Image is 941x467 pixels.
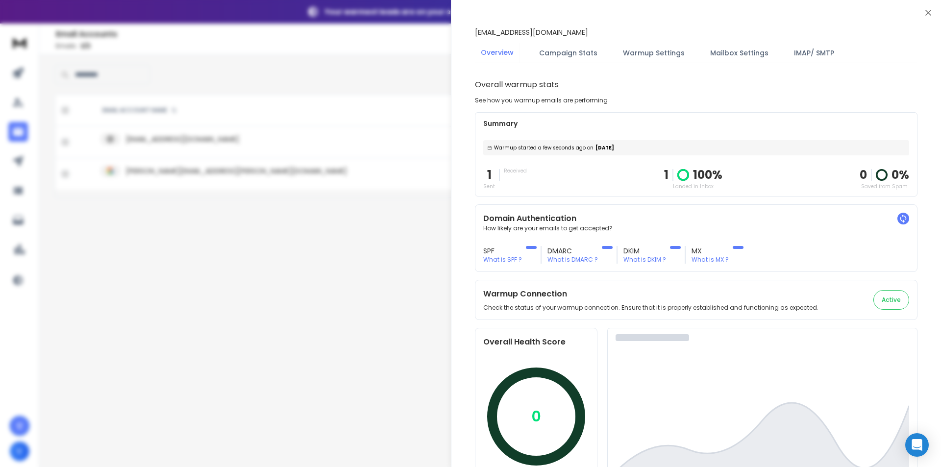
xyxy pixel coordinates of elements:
p: 1 [664,167,669,183]
p: 0 [531,408,541,425]
button: Mailbox Settings [704,42,774,64]
div: [DATE] [483,140,909,155]
p: 100 % [693,167,722,183]
button: Active [873,290,909,310]
button: Warmup Settings [617,42,691,64]
span: Warmup started a few seconds ago on [494,144,594,151]
h1: Overall warmup stats [475,79,559,91]
h3: MX [692,246,729,256]
p: Saved from Spam [860,183,909,190]
p: See how you warmup emails are performing [475,97,608,104]
p: Landed in Inbox [664,183,722,190]
p: Received [504,167,527,174]
p: 1 [483,167,495,183]
h3: DKIM [623,246,666,256]
p: [EMAIL_ADDRESS][DOMAIN_NAME] [475,27,588,37]
button: Overview [475,42,520,64]
p: What is MX ? [692,256,729,264]
p: Check the status of your warmup connection. Ensure that it is properly established and functionin... [483,304,818,312]
p: Sent [483,183,495,190]
div: Open Intercom Messenger [905,433,929,457]
h2: Domain Authentication [483,213,909,224]
button: Campaign Stats [533,42,603,64]
button: IMAP/ SMTP [788,42,840,64]
p: What is DKIM ? [623,256,666,264]
p: What is DMARC ? [547,256,598,264]
p: 0 % [891,167,909,183]
strong: 0 [860,167,867,183]
p: What is SPF ? [483,256,522,264]
h2: Overall Health Score [483,336,589,348]
p: How likely are your emails to get accepted? [483,224,909,232]
h2: Warmup Connection [483,288,818,300]
h3: SPF [483,246,522,256]
h3: DMARC [547,246,598,256]
p: Summary [483,119,909,128]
